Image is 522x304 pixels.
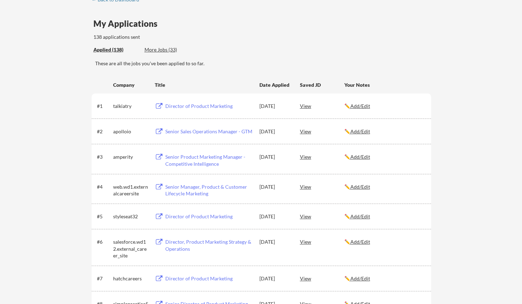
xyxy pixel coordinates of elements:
div: #6 [97,238,111,245]
div: #1 [97,103,111,110]
u: Add/Edit [350,275,370,281]
u: Add/Edit [350,239,370,245]
div: [DATE] [259,103,290,110]
u: Add/Edit [350,184,370,190]
div: [DATE] [259,275,290,282]
div: View [300,272,344,285]
div: Company [113,81,148,89]
div: ✏️ [344,183,425,190]
div: ✏️ [344,213,425,220]
div: #5 [97,213,111,220]
div: [DATE] [259,238,290,245]
div: ✏️ [344,238,425,245]
div: View [300,150,344,163]
div: #2 [97,128,111,135]
div: Your Notes [344,81,425,89]
div: Title [155,81,253,89]
div: View [300,125,344,138]
div: View [300,99,344,112]
div: Director of Product Marketing [165,213,253,220]
div: These are all the jobs you've been applied to so far. [93,46,139,54]
u: Add/Edit [350,103,370,109]
div: View [300,210,344,223]
u: Add/Edit [350,128,370,134]
div: ✏️ [344,103,425,110]
div: styleseat32 [113,213,148,220]
div: apolloio [113,128,148,135]
div: More Jobs (33) [145,46,196,53]
div: ✏️ [344,153,425,160]
div: Director of Product Marketing [165,275,253,282]
div: 138 applications sent [93,34,230,41]
div: These are all the jobs you've been applied to so far. [95,60,431,67]
div: salesforce.wd12.external_career_site [113,238,148,259]
u: Add/Edit [350,154,370,160]
div: Senior Manager, Product & Customer Lifecycle Marketing [165,183,253,197]
div: Saved JD [300,78,344,91]
div: web.wd1.externalcareersite [113,183,148,197]
div: talkiatry [113,103,148,110]
div: Applied (138) [93,46,139,53]
div: amperity [113,153,148,160]
div: My Applications [93,19,163,28]
div: #4 [97,183,111,190]
div: These are job applications we think you'd be a good fit for, but couldn't apply you to automatica... [145,46,196,54]
div: Date Applied [259,81,290,89]
div: View [300,180,344,193]
div: [DATE] [259,128,290,135]
div: [DATE] [259,153,290,160]
div: ✏️ [344,128,425,135]
div: #7 [97,275,111,282]
u: Add/Edit [350,213,370,219]
div: [DATE] [259,183,290,190]
div: Senior Sales Operations Manager - GTM [165,128,253,135]
div: Director, Product Marketing Strategy & Operations [165,238,253,252]
div: Director of Product Marketing [165,103,253,110]
div: hatchcareers [113,275,148,282]
div: [DATE] [259,213,290,220]
div: ✏️ [344,275,425,282]
div: #3 [97,153,111,160]
div: Senior Product Marketing Manager - Competitive Intelligence [165,153,253,167]
div: View [300,235,344,248]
